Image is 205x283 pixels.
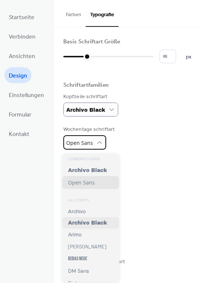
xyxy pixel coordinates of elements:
[68,243,106,250] span: [PERSON_NAME]
[63,38,120,46] div: Basis Schriftart Größe
[68,209,86,214] span: Archivo
[9,109,31,121] span: Formular
[66,139,93,146] span: Open Sans
[4,48,40,64] a: Ansichten
[9,129,29,140] span: Kontakt
[68,179,95,186] span: Open Sans
[63,82,109,89] div: Schriftartfamilien
[63,93,117,101] div: Kopfzeile schriftart
[4,106,36,122] a: Formular
[9,51,35,62] span: Ansichten
[4,9,39,25] a: Startseite
[68,220,107,226] span: Archivo Black
[4,87,48,103] a: Einstellungen
[186,53,191,61] span: px
[9,12,34,23] span: Startseite
[68,268,89,274] span: DM Sans
[63,126,115,133] div: Wochentage schriftart
[4,126,34,141] a: Kontakt
[63,258,125,266] div: Datumsicon tage schriftart
[68,168,107,173] span: Archivo Black
[66,107,105,113] span: Archivo Black
[9,31,36,43] span: Verbinden
[68,255,87,262] span: Bebas Neue
[68,232,82,237] span: Arimo
[9,70,27,82] span: Design
[9,90,44,101] span: Einstellungen
[4,28,40,44] a: Verbinden
[4,67,31,83] a: Design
